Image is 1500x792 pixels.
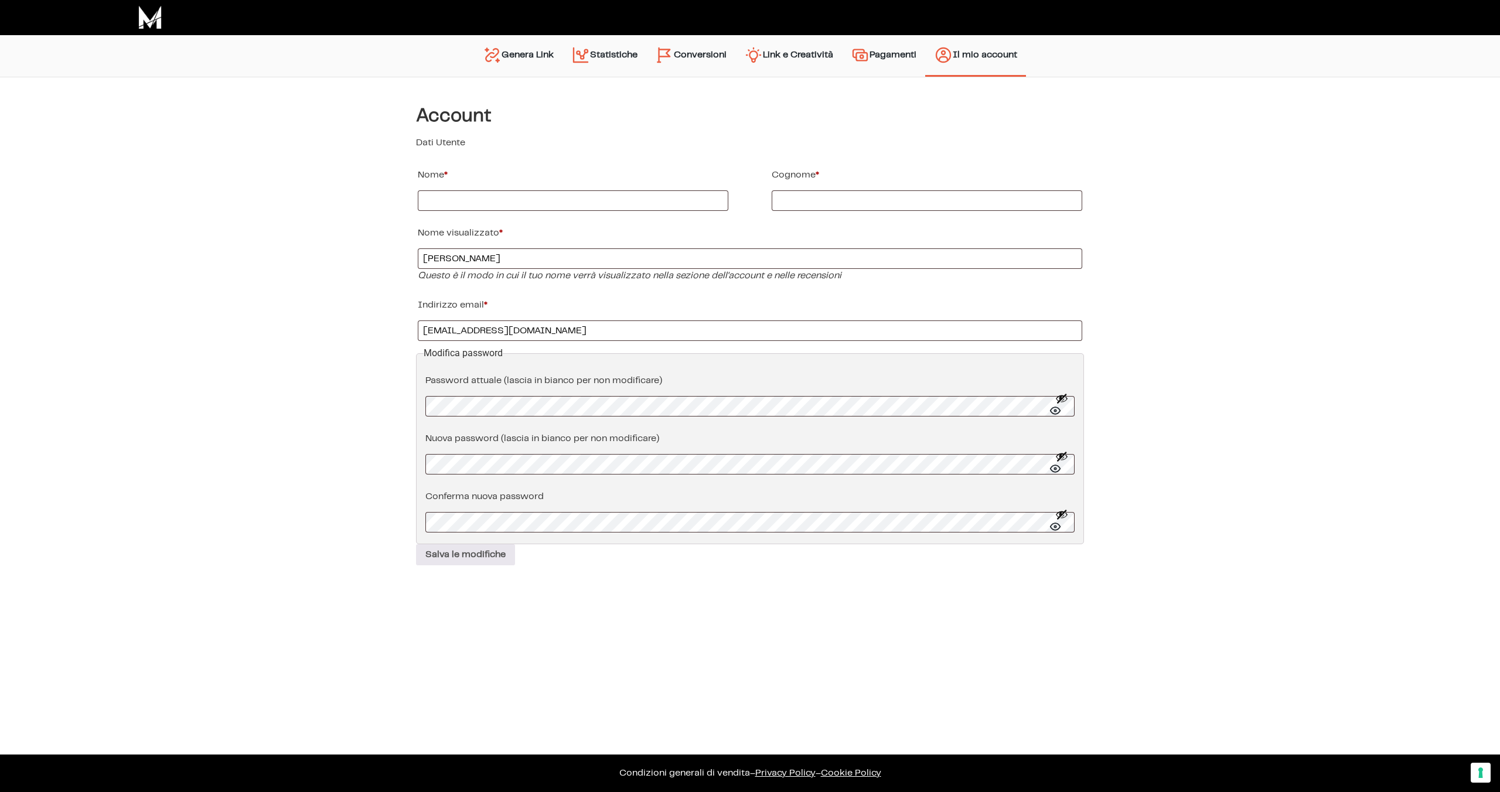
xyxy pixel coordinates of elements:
a: Conversioni [646,41,735,71]
button: Mostra password [1055,392,1068,420]
p: – – [12,766,1488,780]
img: conversion-2.svg [655,46,674,64]
button: Mostra password [1055,508,1068,536]
img: generate-link.svg [483,46,502,64]
label: Nome [418,166,728,185]
p: Dati Utente [416,136,1084,150]
img: account.svg [934,46,953,64]
img: stats.svg [571,46,590,64]
label: Conferma nuova password [425,487,1075,506]
em: Questo è il modo in cui il tuo nome verrà visualizzato nella sezione dell'account e nelle recensioni [418,271,841,280]
img: payments.svg [851,46,870,64]
a: Pagamenti [842,41,925,71]
h4: Account [416,105,1084,127]
a: Condizioni generali di vendita [619,769,750,777]
a: Genera Link [474,41,562,71]
label: Indirizzo email [418,296,1082,315]
legend: Modifica password [424,346,503,360]
label: Password attuale (lascia in bianco per non modificare) [425,371,1075,390]
iframe: Customerly Messenger Launcher [9,746,45,781]
button: Le tue preferenze relative al consenso per le tecnologie di tracciamento [1471,763,1491,783]
img: creativity.svg [744,46,763,64]
label: Cognome [772,166,1082,185]
a: Il mio account [925,41,1026,69]
a: Statistiche [562,41,646,71]
a: Link e Creatività [735,41,842,71]
label: Nuova password (lascia in bianco per non modificare) [425,429,1075,448]
label: Nome visualizzato [418,224,1082,243]
span: Cookie Policy [821,769,881,777]
a: Privacy Policy [755,769,816,777]
button: Salva le modifiche [416,544,515,565]
nav: Menu principale [474,35,1026,77]
button: Mostra password [1055,450,1068,478]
